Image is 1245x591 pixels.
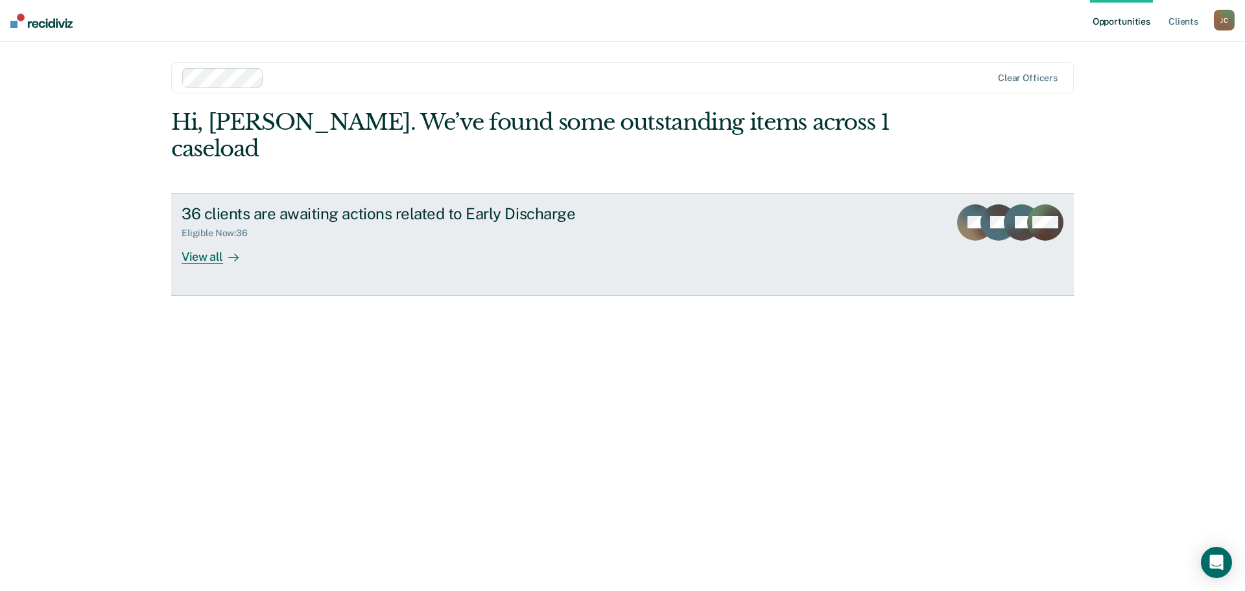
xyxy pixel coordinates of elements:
div: Open Intercom Messenger [1201,547,1232,578]
a: 36 clients are awaiting actions related to Early DischargeEligible Now:36View all [171,193,1074,296]
div: Clear officers [998,73,1058,84]
div: Eligible Now : 36 [182,228,258,239]
img: Recidiviz [10,14,73,28]
button: JC [1214,10,1235,30]
div: View all [182,239,254,264]
div: Hi, [PERSON_NAME]. We’ve found some outstanding items across 1 caseload [171,109,894,162]
div: J C [1214,10,1235,30]
div: 36 clients are awaiting actions related to Early Discharge [182,204,637,223]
